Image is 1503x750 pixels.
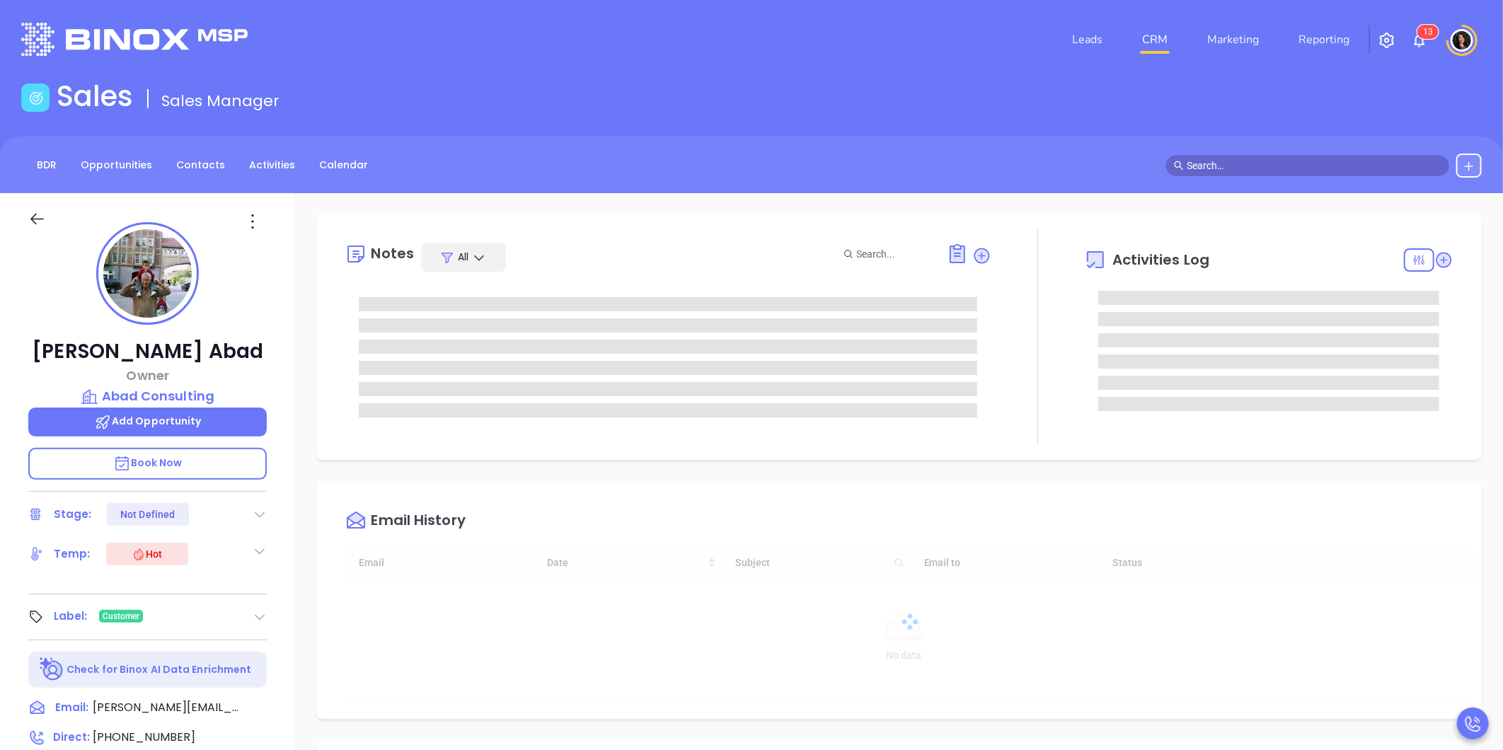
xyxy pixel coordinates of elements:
div: Temp: [54,543,91,565]
a: Abad Consulting [28,386,267,406]
a: Calendar [311,154,376,177]
a: Opportunities [72,154,161,177]
img: user [1451,29,1473,52]
span: [PERSON_NAME][EMAIL_ADDRESS][DOMAIN_NAME] [93,699,241,716]
a: Leads [1066,25,1108,54]
span: Activities Log [1112,253,1209,267]
div: Not Defined [120,503,175,526]
span: 1 [1423,27,1428,37]
img: profile-user [103,229,192,318]
h1: Sales [57,79,133,113]
a: BDR [28,154,65,177]
p: [PERSON_NAME] Abad [28,339,267,364]
a: Reporting [1293,25,1355,54]
div: Email History [371,513,465,532]
p: Check for Binox AI Data Enrichment [67,662,251,677]
sup: 13 [1417,25,1439,39]
a: Contacts [168,154,234,177]
img: iconSetting [1378,32,1395,49]
div: Notes [371,246,414,260]
span: Sales Manager [161,90,280,112]
img: iconNotification [1411,32,1428,49]
span: search [1174,161,1184,171]
a: CRM [1136,25,1173,54]
span: All [458,250,468,264]
img: Ai-Enrich-DaqCidB-.svg [40,657,64,682]
span: Direct : [53,729,90,744]
div: Hot [132,546,162,562]
p: Owner [28,366,267,385]
span: Customer [103,608,140,624]
span: Email: [55,699,88,717]
input: Search… [1187,158,1441,173]
img: logo [21,23,248,56]
span: Book Now [113,456,183,470]
span: [PHONE_NUMBER] [93,729,195,745]
div: Label: [54,606,88,627]
span: Add Opportunity [94,414,202,428]
a: Marketing [1202,25,1265,54]
div: Stage: [54,504,92,525]
a: Activities [241,154,304,177]
span: 3 [1428,27,1433,37]
input: Search... [856,246,931,262]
